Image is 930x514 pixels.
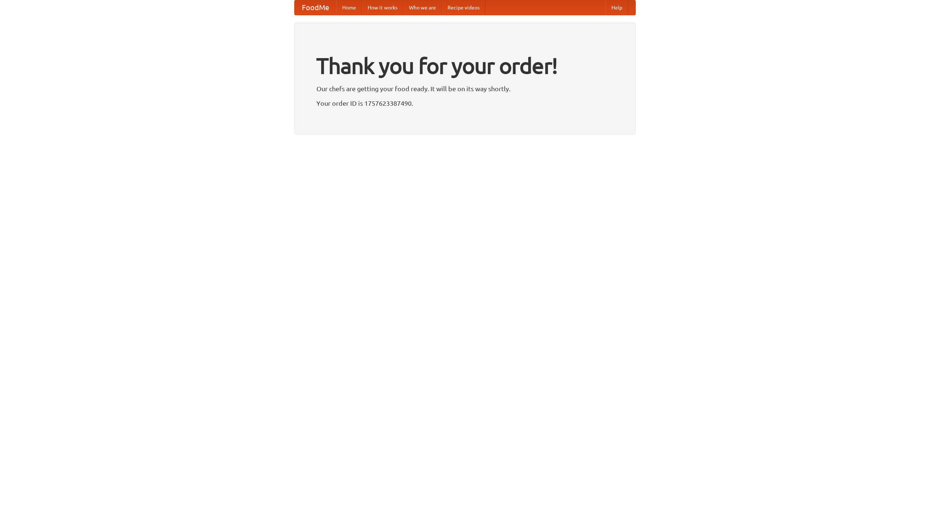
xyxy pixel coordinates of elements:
a: Home [336,0,362,15]
h1: Thank you for your order! [316,48,614,83]
a: FoodMe [295,0,336,15]
a: Recipe videos [442,0,485,15]
a: Who we are [403,0,442,15]
a: How it works [362,0,403,15]
p: Our chefs are getting your food ready. It will be on its way shortly. [316,83,614,94]
p: Your order ID is 1757623387490. [316,98,614,109]
a: Help [606,0,628,15]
